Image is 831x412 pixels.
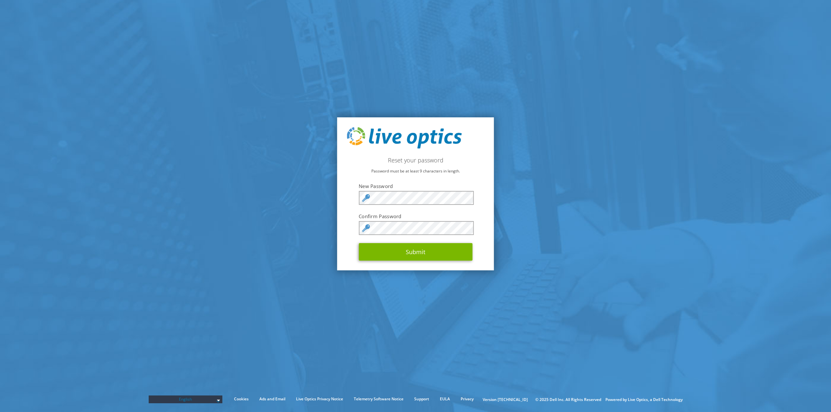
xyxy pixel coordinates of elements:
[435,395,455,403] a: EULA
[152,395,219,403] span: English
[409,395,434,403] a: Support
[229,395,254,403] a: Cookies
[532,396,604,403] li: © 2025 Dell Inc. All Rights Reserved
[359,183,472,189] label: New Password
[349,395,408,403] a: Telemetry Software Notice
[359,213,472,219] label: Confirm Password
[359,243,472,261] button: Submit
[347,168,484,175] p: Password must be at least 9 characters in length.
[605,396,683,403] li: Powered by Live Optics, a Dell Technology
[291,395,348,403] a: Live Optics Privacy Notice
[347,157,484,164] h2: Reset your password
[479,396,531,403] li: Version [TECHNICAL_ID]
[347,127,462,148] img: live_optics_svg.svg
[456,395,478,403] a: Privacy
[254,395,290,403] a: Ads and Email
